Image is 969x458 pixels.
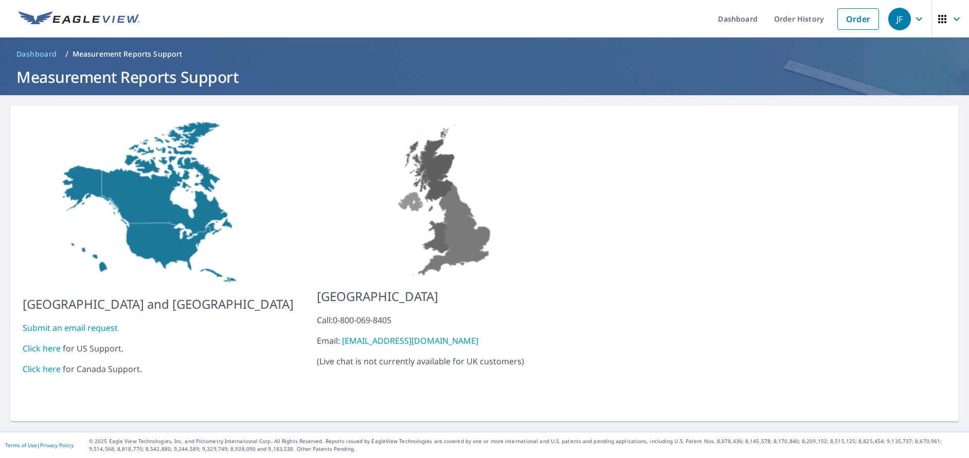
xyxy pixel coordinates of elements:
a: Click here [23,363,61,375]
li: / [65,48,68,60]
a: Terms of Use [5,442,37,449]
div: Call: 0-800-069-8405 [317,314,576,326]
a: Submit an email request [23,322,118,333]
div: Email: [317,334,576,347]
a: [EMAIL_ADDRESS][DOMAIN_NAME] [342,335,478,346]
nav: breadcrumb [12,46,957,62]
p: Measurement Reports Support [73,49,183,59]
a: Click here [23,343,61,354]
p: ( Live chat is not currently available for UK customers ) [317,314,576,367]
div: for Canada Support. [23,363,294,375]
h1: Measurement Reports Support [12,66,957,87]
img: US-MAP [23,118,294,287]
img: EV Logo [19,11,140,27]
a: Order [837,8,879,30]
p: [GEOGRAPHIC_DATA] [317,287,576,306]
div: JF [888,8,911,30]
p: © 2025 Eagle View Technologies, Inc. and Pictometry International Corp. All Rights Reserved. Repo... [89,437,964,453]
img: US-MAP [317,118,576,279]
p: [GEOGRAPHIC_DATA] and [GEOGRAPHIC_DATA] [23,295,294,313]
a: Dashboard [12,46,61,62]
div: for US Support. [23,342,294,355]
p: | [5,442,74,448]
span: Dashboard [16,49,57,59]
a: Privacy Policy [40,442,74,449]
